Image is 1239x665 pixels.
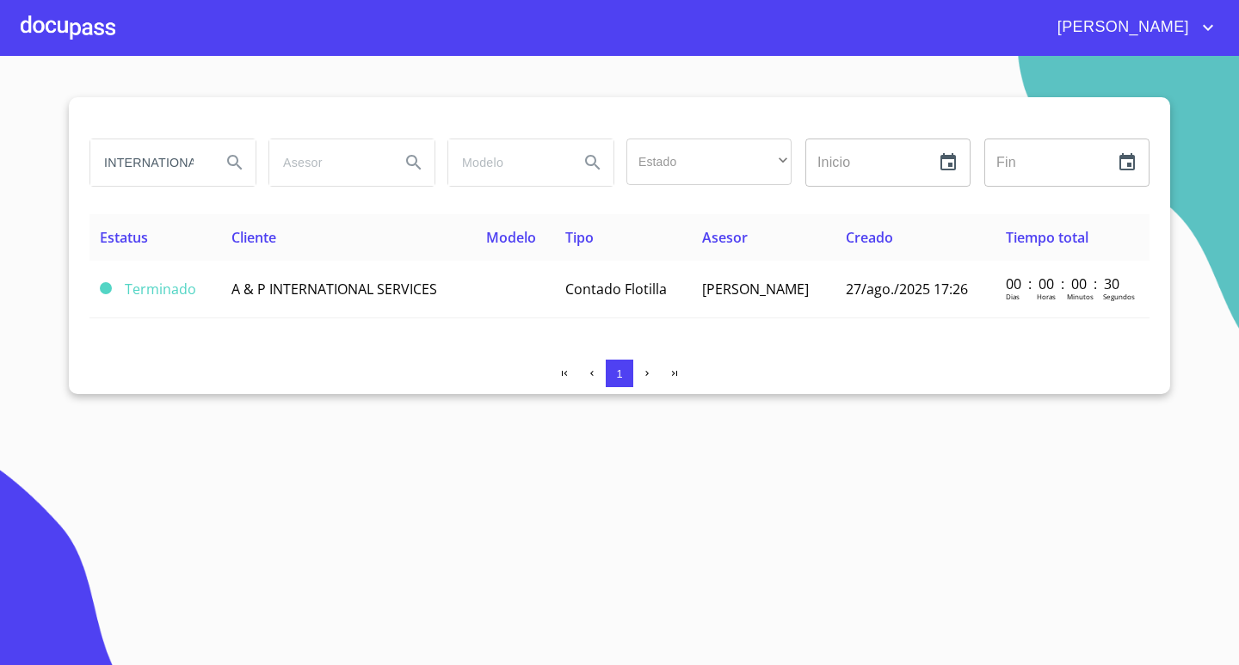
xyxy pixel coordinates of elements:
input: search [448,139,565,186]
span: 27/ago./2025 17:26 [846,280,968,299]
p: Minutos [1067,292,1094,301]
button: Search [214,142,256,183]
span: Cliente [231,228,276,247]
input: search [269,139,386,186]
span: Terminado [100,282,112,294]
span: Modelo [486,228,536,247]
span: Terminado [125,280,196,299]
p: Dias [1006,292,1020,301]
button: 1 [606,360,633,387]
span: A & P INTERNATIONAL SERVICES [231,280,437,299]
button: Search [572,142,613,183]
span: Creado [846,228,893,247]
p: Horas [1037,292,1056,301]
span: 1 [616,367,622,380]
p: 00 : 00 : 00 : 30 [1006,274,1122,293]
button: Search [393,142,435,183]
div: ​ [626,139,792,185]
span: Estatus [100,228,148,247]
span: Contado Flotilla [565,280,667,299]
input: search [90,139,207,186]
p: Segundos [1103,292,1135,301]
span: [PERSON_NAME] [702,280,809,299]
span: Tiempo total [1006,228,1088,247]
button: account of current user [1045,14,1218,41]
span: Asesor [702,228,748,247]
span: Tipo [565,228,594,247]
span: [PERSON_NAME] [1045,14,1198,41]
